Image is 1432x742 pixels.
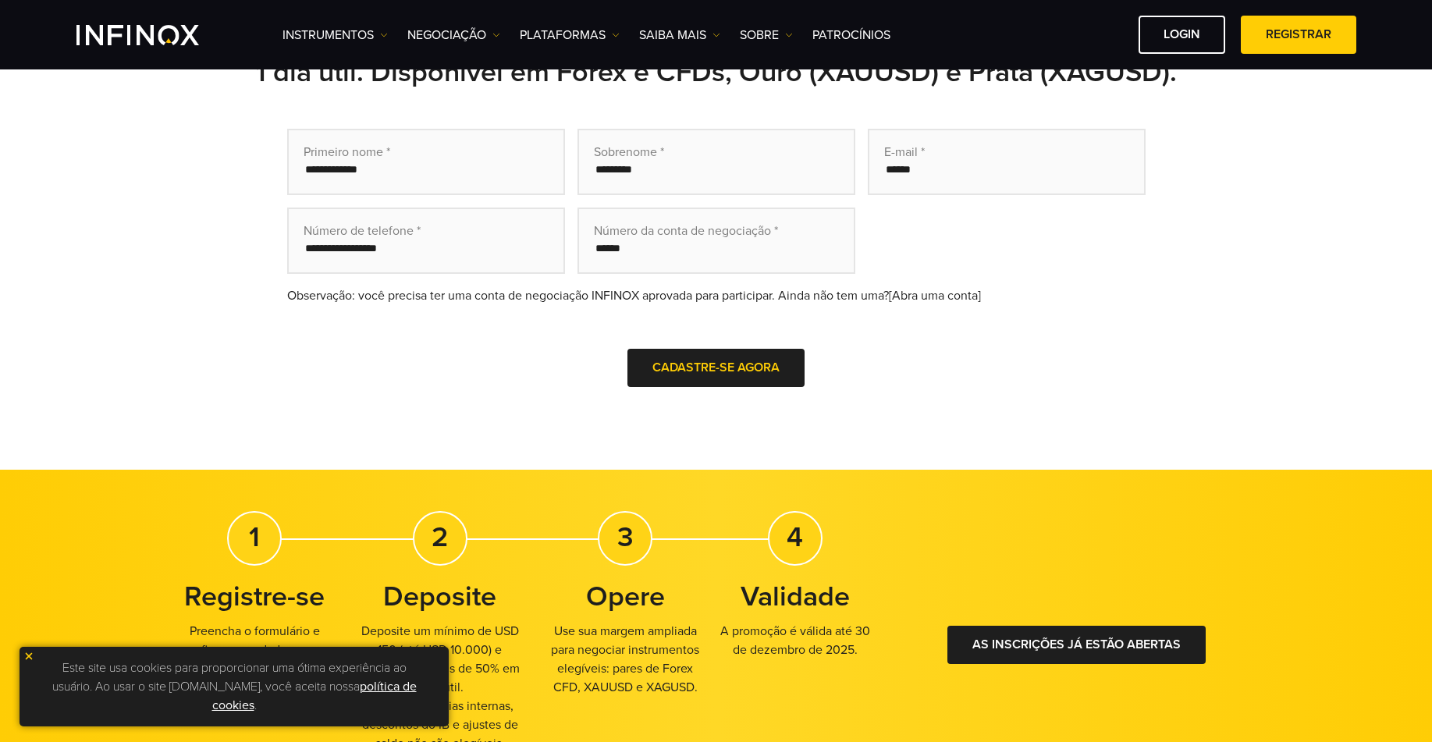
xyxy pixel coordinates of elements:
[947,626,1206,664] a: As inscrições já estão abertas
[586,580,665,613] strong: Opere
[652,360,780,375] span: Cadastre-se agora
[407,26,500,44] a: NEGOCIAÇÃO
[282,26,388,44] a: Instrumentos
[812,26,890,44] a: Patrocínios
[287,286,1146,305] div: Observação: você precisa ter uma conta de negociação INFINOX aprovada para participar. Ainda não ...
[432,520,448,554] strong: 2
[740,26,793,44] a: SOBRE
[184,580,325,613] strong: Registre-se
[741,580,850,613] strong: Validade
[710,622,880,659] p: A promoção é válida até 30 de dezembro de 2025.
[889,288,981,304] a: [Abra uma conta]
[27,655,441,719] p: Este site usa cookies para proporcionar uma ótima experiência ao usuário. Ao usar o site [DOMAIN_...
[617,520,634,554] strong: 3
[639,26,720,44] a: Saiba mais
[541,622,711,697] p: Use sua margem ampliada para negociar instrumentos elegíveis: pares de Forex CFD, XAUUSD e XAGUSD.
[1139,16,1225,54] a: Login
[787,520,803,554] strong: 4
[23,651,34,662] img: yellow close icon
[627,349,805,387] button: Cadastre-se agora
[520,26,620,44] a: PLATAFORMAS
[170,622,340,715] p: Preencha o formulário e confirme seus dados por e-mail ( ) ou link de referência do IB.
[383,580,496,613] strong: Deposite
[249,520,260,554] strong: 1
[76,25,236,45] a: INFINOX Logo
[1241,16,1356,54] a: Registrar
